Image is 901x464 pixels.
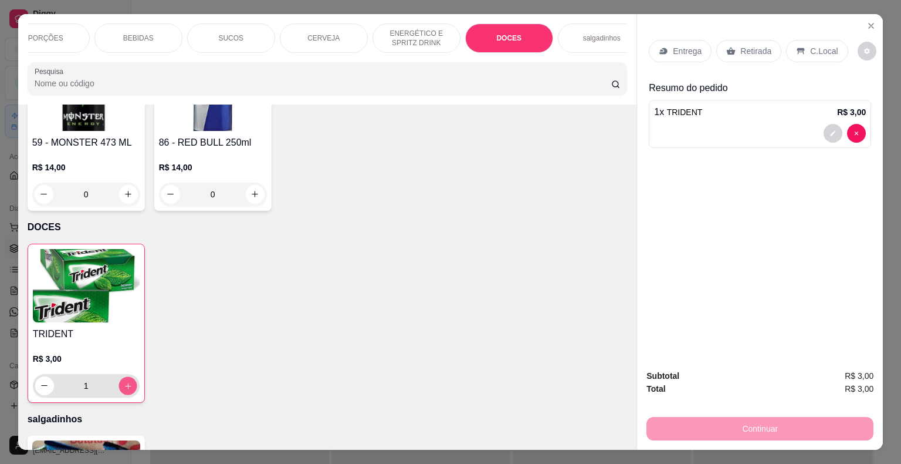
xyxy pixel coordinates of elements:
p: salgadinhos [28,412,628,426]
strong: Subtotal [646,371,679,381]
p: Retirada [740,45,771,57]
p: Entrega [673,45,702,57]
p: CERVEJA [307,33,340,43]
h4: 59 - MONSTER 473 ML [32,136,140,150]
p: salgadinhos [583,33,621,43]
p: DOCES [28,220,628,234]
strong: Total [646,384,665,394]
p: BEBIDAS [123,33,154,43]
p: Resumo do pedido [649,81,871,95]
button: increase-product-quantity [246,185,265,204]
span: R$ 3,00 [845,382,873,395]
p: SUCOS [218,33,243,43]
p: ENERGÉTICO E SPRITZ DRINK [382,29,450,48]
p: R$ 3,00 [837,106,866,118]
label: Pesquisa [35,66,67,76]
p: R$ 14,00 [32,162,140,173]
h4: 86 - RED BULL 250ml [159,136,267,150]
button: decrease-product-quantity [35,185,53,204]
button: Close [862,16,880,35]
p: R$ 3,00 [33,353,140,365]
p: DOCES [496,33,521,43]
button: increase-product-quantity [118,376,137,395]
span: TRIDENT [667,107,703,117]
button: decrease-product-quantity [824,124,842,143]
button: decrease-product-quantity [35,376,54,395]
button: decrease-product-quantity [858,42,876,60]
button: decrease-product-quantity [847,124,866,143]
button: decrease-product-quantity [161,185,180,204]
button: increase-product-quantity [119,185,138,204]
p: 1 x [654,105,702,119]
img: product-image [33,249,140,322]
p: C.Local [810,45,838,57]
p: PORÇÕES [28,33,63,43]
h4: TRIDENT [33,327,140,341]
p: R$ 14,00 [159,162,267,173]
span: R$ 3,00 [845,369,873,382]
input: Pesquisa [35,78,611,89]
